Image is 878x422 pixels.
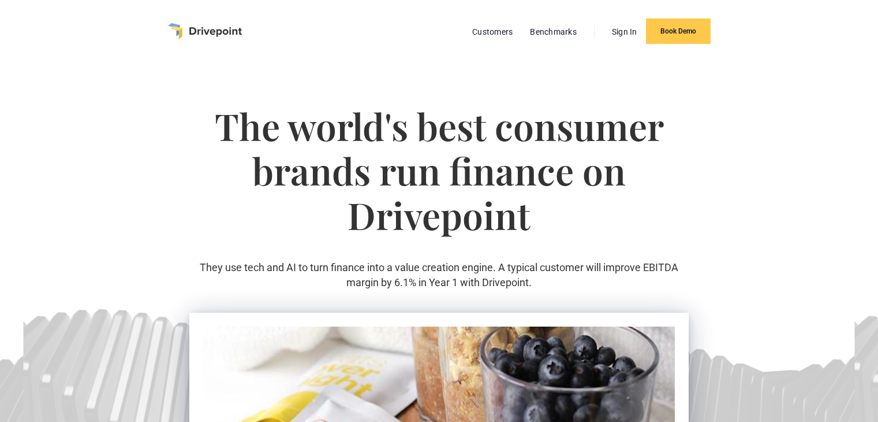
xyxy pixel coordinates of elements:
[189,260,689,289] p: They use tech and AI to turn finance into a value creation engine. A typical customer will improv...
[189,104,689,260] h1: The world's best consumer brands run finance on Drivepoint
[524,24,582,39] a: Benchmarks
[466,24,518,39] a: Customers
[168,23,242,39] a: home
[606,24,643,39] a: Sign In
[646,18,711,44] a: Book Demo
